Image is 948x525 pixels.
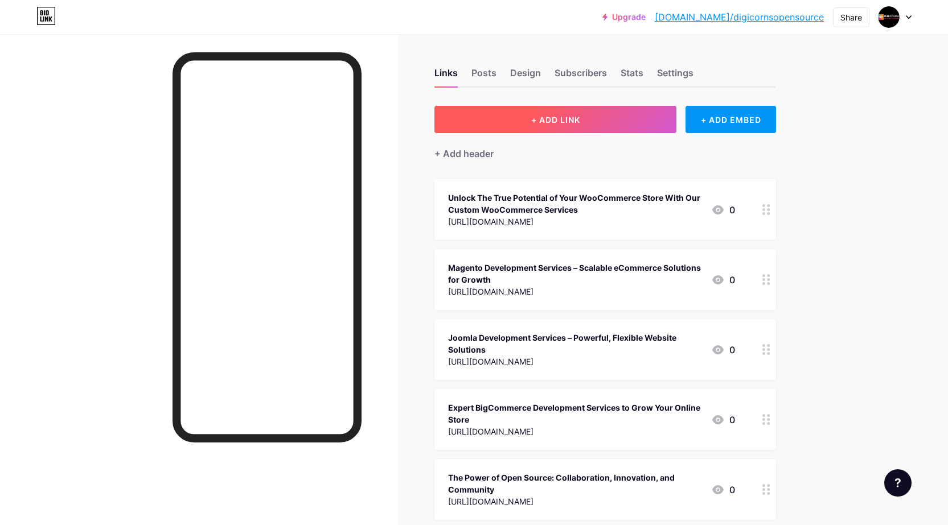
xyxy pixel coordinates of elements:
[448,425,702,437] div: [URL][DOMAIN_NAME]
[711,413,735,427] div: 0
[448,472,702,495] div: The Power of Open Source: Collaboration, Innovation, and Community
[655,10,824,24] a: [DOMAIN_NAME]/digicornsopensource
[448,332,702,355] div: Joomla Development Services – Powerful, Flexible Website Solutions
[621,66,643,86] div: Stats
[878,6,900,28] img: digicornsopensource
[711,483,735,497] div: 0
[686,106,776,133] div: + ADD EMBED
[448,495,702,507] div: [URL][DOMAIN_NAME]
[711,343,735,357] div: 0
[448,286,702,297] div: [URL][DOMAIN_NAME]
[448,402,702,425] div: Expert BigCommerce Development Services to Grow Your Online Store
[657,66,693,86] div: Settings
[434,147,494,160] div: + Add header
[448,262,702,286] div: Magento Development Services – Scalable eCommerce Solutions for Growth
[840,11,862,23] div: Share
[448,192,702,216] div: Unlock The True Potential of Your WooCommerce Store With Our Custom WooCommerce Services
[471,66,496,86] div: Posts
[602,13,646,22] a: Upgrade
[555,66,607,86] div: Subscribers
[711,273,735,287] div: 0
[448,216,702,228] div: [URL][DOMAIN_NAME]
[510,66,541,86] div: Design
[448,355,702,367] div: [URL][DOMAIN_NAME]
[434,66,458,86] div: Links
[531,115,580,125] span: + ADD LINK
[711,203,735,217] div: 0
[434,106,676,133] button: + ADD LINK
